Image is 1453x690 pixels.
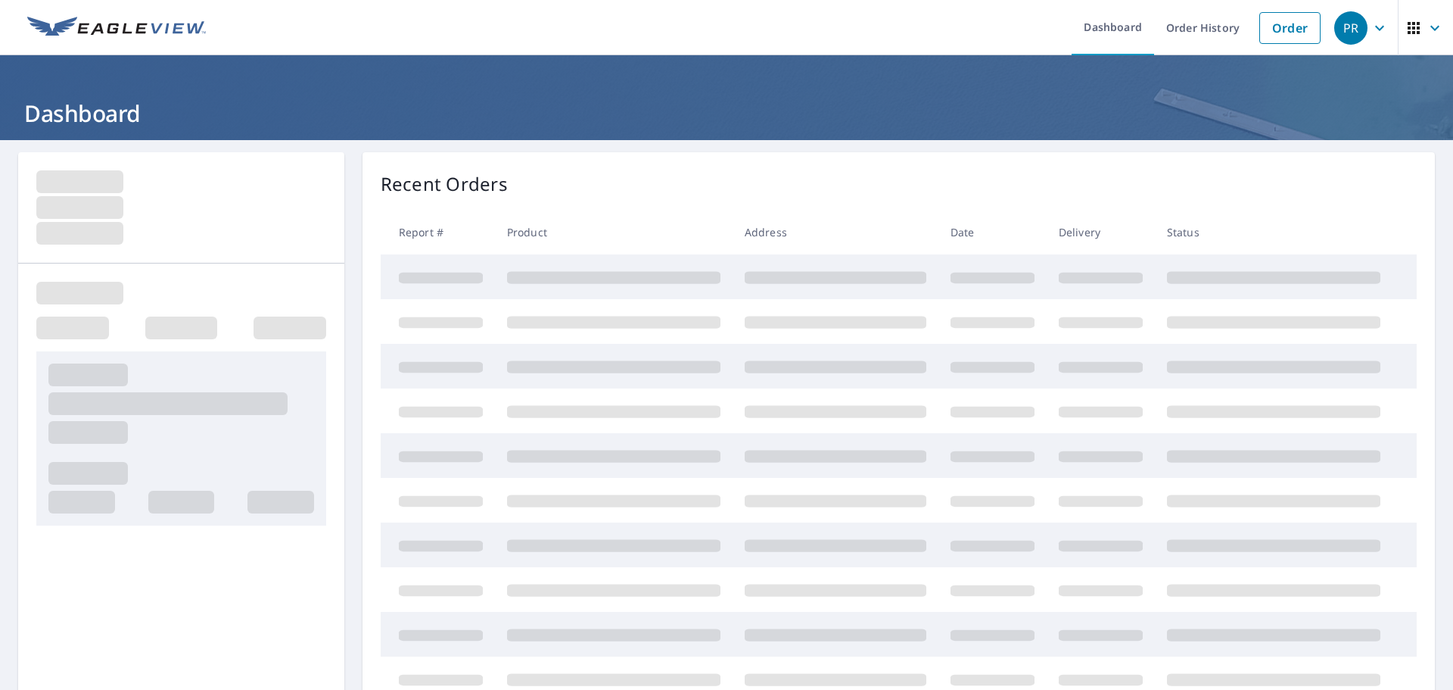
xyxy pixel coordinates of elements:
[381,210,495,254] th: Report #
[733,210,938,254] th: Address
[381,170,508,198] p: Recent Orders
[27,17,206,39] img: EV Logo
[18,98,1435,129] h1: Dashboard
[495,210,733,254] th: Product
[1047,210,1155,254] th: Delivery
[938,210,1047,254] th: Date
[1334,11,1367,45] div: PR
[1259,12,1321,44] a: Order
[1155,210,1392,254] th: Status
